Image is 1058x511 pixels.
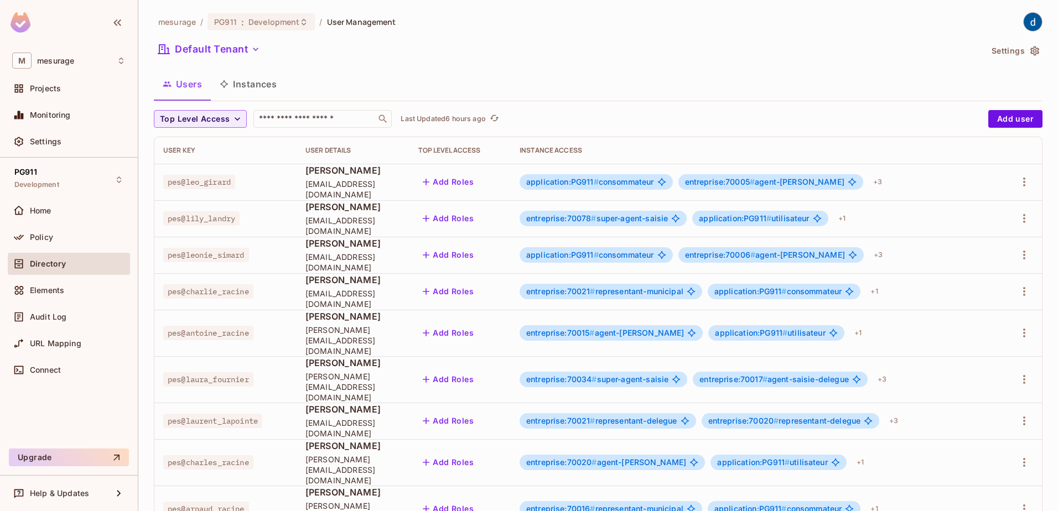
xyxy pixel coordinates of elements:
span: # [594,177,599,186]
span: entreprise:70015 [526,328,595,337]
span: [PERSON_NAME] [305,357,401,369]
button: Add Roles [418,453,478,471]
span: # [592,374,597,384]
span: # [591,213,596,223]
span: refresh [490,113,499,124]
span: agent-[PERSON_NAME] [526,458,686,467]
div: + 1 [850,324,866,342]
button: Default Tenant [154,40,264,58]
span: pes@charles_racine [163,455,253,470]
img: SReyMgAAAABJRU5ErkJggg== [11,12,30,33]
span: # [781,286,786,296]
li: / [319,17,322,27]
span: Connect [30,366,61,374]
span: application:PG911 [717,457,790,467]
span: pes@leonie_simard [163,248,249,262]
li: / [200,17,203,27]
span: application:PG911 [526,250,599,259]
span: pes@antoine_racine [163,326,253,340]
span: [PERSON_NAME][EMAIL_ADDRESS][DOMAIN_NAME] [305,454,401,486]
span: agent-[PERSON_NAME] [685,178,844,186]
span: : [241,18,245,27]
button: Settings [987,42,1043,60]
span: Projects [30,84,61,93]
div: User Key [163,146,288,155]
span: Top Level Access [160,112,230,126]
span: pes@charlie_racine [163,284,253,299]
span: # [750,177,755,186]
button: Add Roles [418,371,478,388]
span: the active workspace [158,17,196,27]
span: # [763,374,767,384]
span: entreprise:70078 [526,213,597,223]
button: Add Roles [418,283,478,300]
span: representant-delegue [708,416,861,425]
button: Top Level Access [154,110,247,128]
button: Instances [211,70,286,98]
span: [PERSON_NAME] [305,164,401,176]
div: + 3 [885,412,903,430]
span: Workspace: mesurage [37,56,74,65]
button: Add Roles [418,246,478,264]
span: [EMAIL_ADDRESS][DOMAIN_NAME] [305,215,401,236]
span: utilisateur [699,214,809,223]
span: # [590,416,595,425]
span: # [592,457,597,467]
span: entreprise:70006 [685,250,756,259]
button: Add Roles [418,210,478,227]
button: Add Roles [418,324,478,342]
span: [EMAIL_ADDRESS][DOMAIN_NAME] [305,418,401,439]
span: Monitoring [30,111,71,119]
div: + 3 [869,173,886,191]
span: [PERSON_NAME] [305,440,401,452]
span: # [590,286,595,296]
span: super-agent-saisie [526,214,668,223]
div: + 3 [873,371,891,388]
span: Click to refresh data [486,112,501,126]
span: consommateur [526,178,654,186]
span: Development [248,17,299,27]
span: utilisateur [717,458,827,467]
button: Add Roles [418,173,478,191]
div: Instance Access [520,146,990,155]
span: User Management [327,17,396,27]
span: entreprise:70020 [526,457,597,467]
div: Top Level Access [418,146,502,155]
span: Elements [30,286,64,295]
span: URL Mapping [30,339,81,348]
div: + 1 [834,210,850,227]
span: # [774,416,779,425]
span: [EMAIL_ADDRESS][DOMAIN_NAME] [305,179,401,200]
button: Add user [988,110,1043,128]
span: super-agent-saisie [526,375,668,384]
span: application:PG911 [526,177,599,186]
button: Users [154,70,211,98]
span: application:PG911 [715,328,787,337]
span: consommateur [714,287,842,296]
button: Add Roles [418,412,478,430]
span: # [589,328,594,337]
button: Upgrade [9,449,129,466]
span: agent-[PERSON_NAME] [526,328,684,337]
span: # [766,213,771,223]
div: + 1 [852,453,868,471]
span: [PERSON_NAME] [305,201,401,213]
span: # [785,457,790,467]
span: entreprise:70017 [699,374,767,384]
span: representant-delegue [526,416,677,425]
span: [EMAIL_ADDRESS][DOMAIN_NAME] [305,288,401,309]
span: [PERSON_NAME] [305,486,401,498]
span: entreprise:70034 [526,374,597,384]
span: application:PG911 [714,286,787,296]
span: consommateur [526,251,654,259]
span: agent-[PERSON_NAME] [685,251,845,259]
span: Directory [30,259,66,268]
span: Policy [30,233,53,242]
span: Settings [30,137,61,146]
div: + 1 [866,283,882,300]
span: [PERSON_NAME] [305,403,401,415]
span: agent-saisie-delegue [699,375,849,384]
button: refresh [488,112,501,126]
span: [PERSON_NAME][EMAIL_ADDRESS][DOMAIN_NAME] [305,325,401,356]
span: entreprise:70020 [708,416,779,425]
